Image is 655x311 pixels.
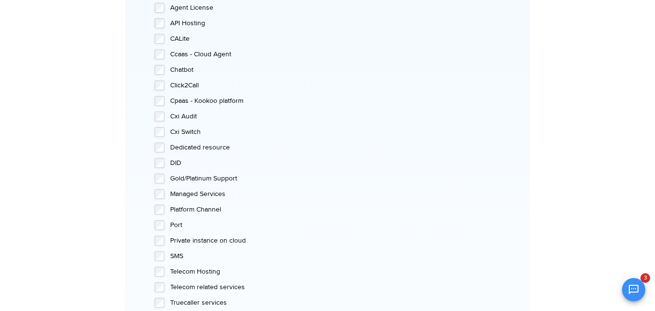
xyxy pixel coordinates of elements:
label: Managed Services [170,189,486,199]
label: Cpaas - Kookoo platform [170,96,486,106]
label: CALite [170,34,486,44]
label: Port [170,220,486,230]
label: Dedicated resource [170,143,486,152]
label: Telecom Hosting [170,267,486,277]
label: SMS [170,251,486,261]
label: Cxi Audit [170,112,486,121]
label: Platform Channel [170,205,486,214]
label: Truecaller services [170,298,486,308]
label: Click2Call [170,81,486,90]
label: Private instance on cloud [170,236,486,246]
button: Open chat [622,278,645,301]
label: Agent License [170,3,486,13]
span: 3 [640,273,650,283]
label: Cxi Switch [170,127,486,137]
label: Ccaas - Cloud Agent [170,49,486,59]
label: Telecom related services [170,282,486,292]
label: API Hosting [170,18,486,28]
label: Gold/Platinum Support [170,174,486,183]
label: DID [170,158,486,168]
label: Chatbot [170,65,486,75]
